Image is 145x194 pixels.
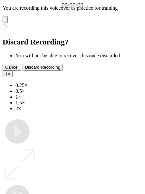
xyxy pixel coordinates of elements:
p: You are recording this voiceover as practice for training [3,5,142,11]
li: 1× [15,94,142,100]
li: 2× [15,106,142,112]
span: 1 [5,72,7,76]
li: You will not be able to recover this once discarded. [15,53,142,59]
button: 1× [3,71,13,77]
li: 0.5× [15,88,142,94]
button: Discard Recording [23,64,63,71]
a: 00:00:00 [62,2,83,9]
li: 1.5× [15,100,142,106]
button: Cancel [3,64,21,71]
h2: Discard Recording? [3,38,142,46]
li: 0.25× [15,82,142,88]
